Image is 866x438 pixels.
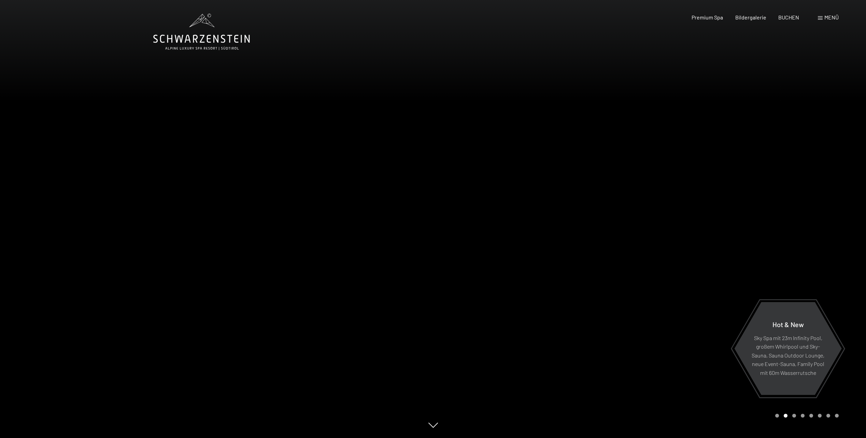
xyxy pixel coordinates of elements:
a: Premium Spa [692,14,723,20]
div: Carousel Pagination [773,414,839,418]
div: Carousel Page 4 [801,414,805,418]
a: Bildergalerie [735,14,766,20]
span: Hot & New [772,320,804,328]
div: Carousel Page 6 [818,414,822,418]
div: Carousel Page 8 [835,414,839,418]
span: Menü [824,14,839,20]
a: Hot & New Sky Spa mit 23m Infinity Pool, großem Whirlpool und Sky-Sauna, Sauna Outdoor Lounge, ne... [734,302,842,395]
div: Carousel Page 7 [826,414,830,418]
a: BUCHEN [778,14,799,20]
p: Sky Spa mit 23m Infinity Pool, großem Whirlpool und Sky-Sauna, Sauna Outdoor Lounge, neue Event-S... [751,333,825,377]
div: Carousel Page 2 (Current Slide) [784,414,787,418]
div: Carousel Page 1 [775,414,779,418]
div: Carousel Page 3 [792,414,796,418]
div: Carousel Page 5 [809,414,813,418]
